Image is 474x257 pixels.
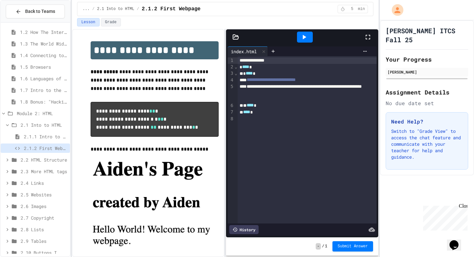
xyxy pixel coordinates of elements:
[386,99,468,107] div: No due date set
[385,3,405,17] div: My Account
[21,203,67,210] span: 2.6 Images
[386,88,468,97] h2: Assignment Details
[20,29,67,35] span: 1.2 How The Internet Works
[20,98,67,105] span: 1.8 Bonus: "Hacking" The Web
[228,46,268,56] div: index.html
[228,103,234,109] div: 6
[20,87,67,94] span: 1.7 Intro to the Web Review
[21,180,67,186] span: 2.4 Links
[229,225,259,234] div: History
[316,243,321,250] span: -
[388,69,466,75] div: [PERSON_NAME]
[332,241,373,252] button: Submit Answer
[21,168,67,175] span: 2.3 More HTML tags
[83,6,90,12] span: ...
[92,6,94,12] span: /
[101,18,121,26] button: Grade
[21,249,67,256] span: 2.10 Buttons I
[3,3,44,41] div: Chat with us now!Close
[142,5,201,13] span: 2.1.2 First Webpage
[20,75,67,82] span: 1.6 Languages of the Web
[6,5,65,18] button: Back to Teams
[347,6,357,12] span: 5
[420,203,468,231] iframe: chat widget
[21,122,67,128] span: 2.1 Into to HTML
[24,145,67,152] span: 2.1.2 First Webpage
[386,26,468,44] h1: [PERSON_NAME] ITCS Fall 25
[391,128,463,160] p: Switch to "Grade View" to access the chat feature and communicate with your teacher for help and ...
[228,70,234,77] div: 3
[228,57,234,64] div: 1
[77,18,99,26] button: Lesson
[21,226,67,233] span: 2.8 Lists
[21,156,67,163] span: 2.2 HTML Structure
[386,55,468,64] h2: Your Progress
[447,231,468,251] iframe: chat widget
[322,244,324,249] span: /
[234,64,237,69] span: Fold line
[228,109,234,115] div: 7
[234,71,237,76] span: Fold line
[228,64,234,70] div: 2
[17,110,67,117] span: Module 2: HTML
[358,6,365,12] span: min
[137,6,139,12] span: /
[21,191,67,198] span: 2.5 Websites
[24,133,67,140] span: 2.1.1 Intro to HTML
[20,64,67,70] span: 1.5 Browsers
[325,244,327,249] span: 1
[21,214,67,221] span: 2.7 Copyright
[20,40,67,47] span: 1.3 The World Wide Web
[20,52,67,59] span: 1.4 Connecting to a Website
[338,244,368,249] span: Submit Answer
[228,77,234,84] div: 4
[97,6,134,12] span: 2.1 Into to HTML
[391,118,463,125] h3: Need Help?
[21,238,67,244] span: 2.9 Tables
[25,8,55,15] span: Back to Teams
[228,84,234,103] div: 5
[228,116,234,122] div: 8
[228,48,260,55] div: index.html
